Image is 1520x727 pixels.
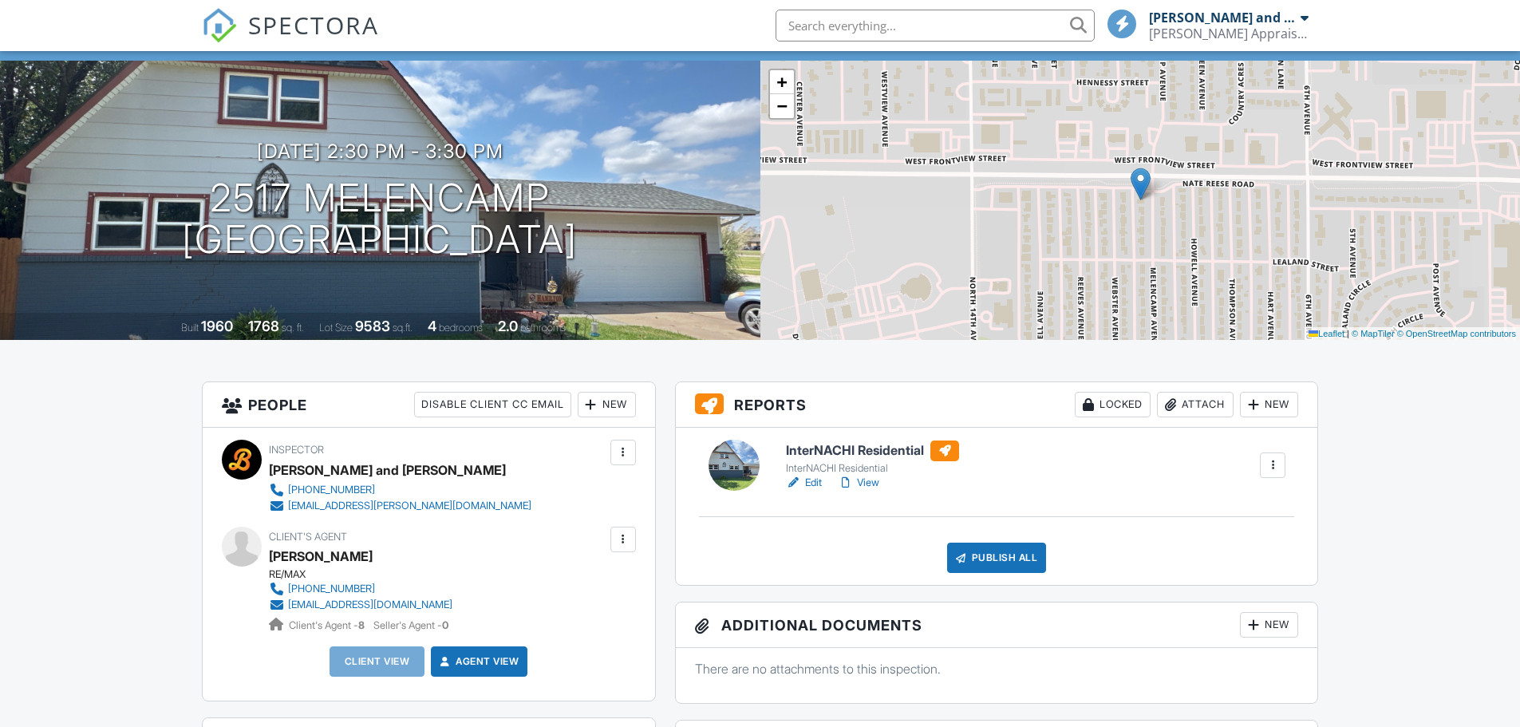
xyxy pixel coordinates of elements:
a: SPECTORA [202,22,379,55]
span: sq. ft. [282,322,304,334]
div: 9583 [355,318,390,334]
div: Attach [1157,392,1234,417]
div: 2.0 [498,318,518,334]
div: [PHONE_NUMBER] [288,583,375,595]
div: 1960 [201,318,233,334]
p: There are no attachments to this inspection. [695,660,1299,678]
h3: Additional Documents [676,603,1318,648]
a: Agent View [436,654,519,670]
span: bedrooms [439,322,483,334]
span: bathrooms [520,322,566,334]
div: 4 [428,318,436,334]
h1: 2517 Melencamp [GEOGRAPHIC_DATA] [182,177,578,262]
span: SPECTORA [248,8,379,41]
h3: People [203,382,655,428]
span: Lot Size [319,322,353,334]
div: 1768 [248,318,279,334]
h3: [DATE] 2:30 pm - 3:30 pm [257,140,503,162]
a: Leaflet [1309,329,1344,338]
img: The Best Home Inspection Software - Spectora [202,8,237,43]
strong: 0 [442,619,448,631]
h3: Reports [676,382,1318,428]
div: New [1240,392,1298,417]
span: Client's Agent - [289,619,367,631]
span: − [776,96,787,116]
div: RE/MAX [269,568,465,581]
div: Publish All [947,543,1047,573]
a: View [838,475,879,491]
span: Seller's Agent - [373,619,448,631]
h6: InterNACHI Residential [786,441,959,461]
a: Zoom in [770,70,794,94]
span: Built [181,322,199,334]
a: [EMAIL_ADDRESS][PERSON_NAME][DOMAIN_NAME] [269,498,531,514]
div: [PERSON_NAME] and [PERSON_NAME] [1149,10,1297,26]
a: [EMAIL_ADDRESS][DOMAIN_NAME] [269,597,452,613]
a: InterNACHI Residential InterNACHI Residential [786,441,959,476]
a: Edit [786,475,822,491]
a: [PHONE_NUMBER] [269,482,531,498]
div: Barr Appraisals & Inspections [1149,26,1309,41]
input: Search everything... [776,10,1095,41]
span: Inspector [269,444,324,456]
div: New [578,392,636,417]
strong: 8 [358,619,365,631]
a: © OpenStreetMap contributors [1397,329,1516,338]
a: [PERSON_NAME] [269,544,373,568]
div: Locked [1075,392,1151,417]
img: Marker [1131,168,1151,200]
div: [EMAIL_ADDRESS][DOMAIN_NAME] [288,599,452,611]
a: © MapTiler [1352,329,1395,338]
div: [PERSON_NAME] and [PERSON_NAME] [269,458,506,482]
div: InterNACHI Residential [786,462,959,475]
span: Client's Agent [269,531,347,543]
div: [PHONE_NUMBER] [288,484,375,496]
span: sq.ft. [393,322,413,334]
span: | [1347,329,1349,338]
div: [EMAIL_ADDRESS][PERSON_NAME][DOMAIN_NAME] [288,500,531,512]
div: New [1240,612,1298,638]
a: Zoom out [770,94,794,118]
span: + [776,72,787,92]
div: Disable Client CC Email [414,392,571,417]
a: [PHONE_NUMBER] [269,581,452,597]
